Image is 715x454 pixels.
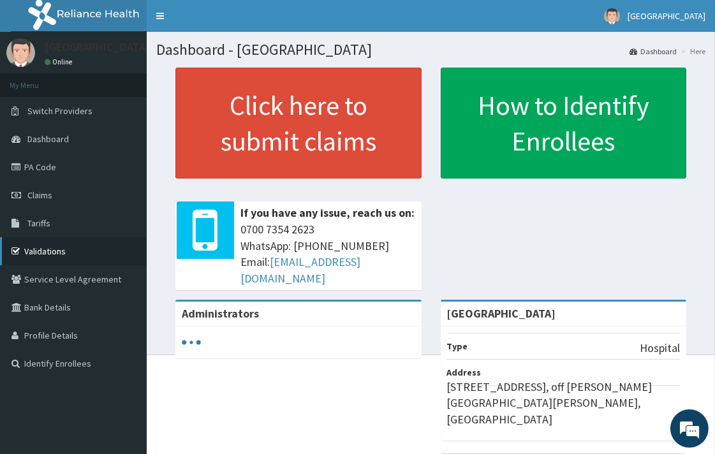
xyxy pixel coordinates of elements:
span: Claims [27,189,52,201]
b: Administrators [182,306,259,321]
span: [GEOGRAPHIC_DATA] [628,10,705,22]
img: User Image [6,38,35,67]
a: Online [45,57,75,66]
span: Dashboard [27,133,69,145]
li: Here [678,46,705,57]
a: Click here to submit claims [175,68,422,179]
a: Dashboard [630,46,677,57]
b: Address [447,367,482,378]
a: How to Identify Enrollees [441,68,687,179]
p: [GEOGRAPHIC_DATA] [45,41,150,53]
svg: audio-loading [182,333,201,352]
p: Hospital [640,340,680,356]
b: If you have any issue, reach us on: [240,205,415,220]
img: User Image [604,8,620,24]
span: Tariffs [27,217,50,229]
h1: Dashboard - [GEOGRAPHIC_DATA] [156,41,705,58]
a: [EMAIL_ADDRESS][DOMAIN_NAME] [240,254,360,286]
span: 0700 7354 2623 WhatsApp: [PHONE_NUMBER] Email: [240,221,415,287]
b: Type [447,340,468,352]
span: Switch Providers [27,105,92,117]
strong: [GEOGRAPHIC_DATA] [447,306,556,321]
p: [STREET_ADDRESS], off [PERSON_NAME][GEOGRAPHIC_DATA][PERSON_NAME], [GEOGRAPHIC_DATA] [447,379,681,428]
